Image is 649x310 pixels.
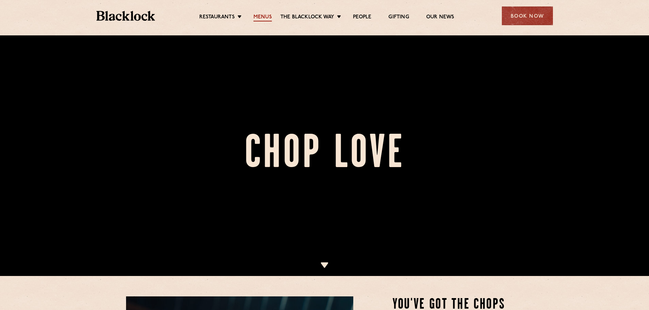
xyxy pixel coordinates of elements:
[253,14,272,21] a: Menus
[199,14,235,21] a: Restaurants
[502,6,553,25] div: Book Now
[426,14,454,21] a: Our News
[353,14,371,21] a: People
[320,262,329,268] img: icon-dropdown-cream.svg
[280,14,334,21] a: The Blacklock Way
[96,11,155,21] img: BL_Textured_Logo-footer-cropped.svg
[388,14,409,21] a: Gifting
